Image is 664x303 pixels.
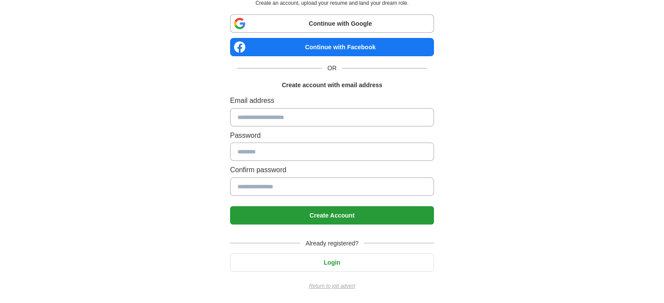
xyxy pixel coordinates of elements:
a: Continue with Facebook [230,38,434,56]
a: Return to job advert [230,282,434,290]
h1: Create account with email address [282,80,382,90]
a: Login [230,259,434,266]
button: Login [230,253,434,272]
a: Continue with Google [230,14,434,33]
span: OR [322,63,342,73]
button: Create Account [230,206,434,225]
label: Confirm password [230,164,434,176]
label: Email address [230,95,434,106]
label: Password [230,130,434,141]
span: Already registered? [300,238,364,248]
